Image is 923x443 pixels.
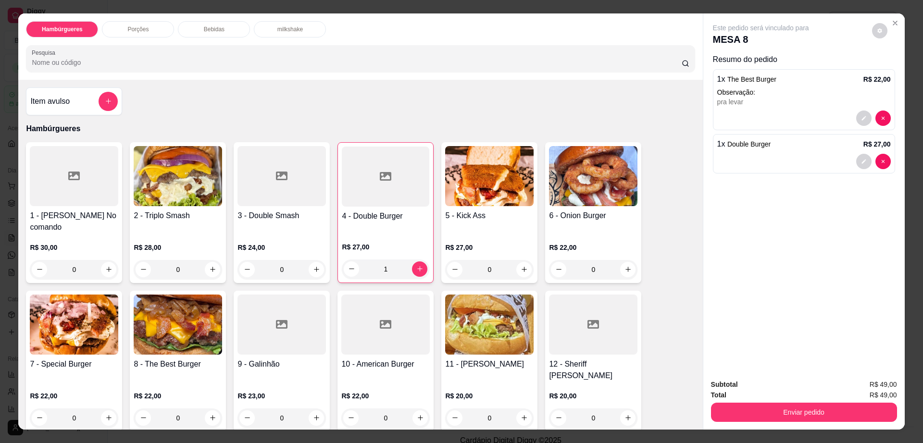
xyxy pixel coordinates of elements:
[875,154,891,169] button: decrease-product-quantity
[717,97,891,107] div: pra levar
[717,87,891,97] p: Observação:
[717,74,776,85] p: 1 x
[127,25,149,33] p: Porções
[26,123,695,135] p: Hambúrgueres
[713,54,895,65] p: Resumo do pedido
[134,295,222,355] img: product-image
[341,358,430,370] h4: 10 - American Burger
[32,58,681,67] input: Pesquisa
[549,243,637,252] p: R$ 22,00
[42,25,83,33] p: Hambúrgueres
[32,49,59,57] label: Pesquisa
[30,295,118,355] img: product-image
[727,140,771,148] span: Double Burger
[549,146,637,206] img: product-image
[237,210,326,221] h4: 3 - Double Smash
[99,92,118,111] button: add-separate-item
[237,391,326,401] p: R$ 23,00
[711,381,738,388] strong: Subtotal
[856,111,872,126] button: decrease-product-quantity
[717,138,771,150] p: 1 x
[872,23,887,38] button: decrease-product-quantity
[134,243,222,252] p: R$ 28,00
[713,23,809,33] p: Este pedido será vinculado para
[277,25,303,33] p: milkshake
[134,210,222,221] h4: 2 - Triplo Smash
[870,390,897,400] span: R$ 49,00
[30,391,118,401] p: R$ 22,00
[549,210,637,221] h4: 6 - Onion Burger
[711,391,726,399] strong: Total
[30,358,118,370] h4: 7 - Special Burger
[727,75,776,83] span: The Best Burger
[549,358,637,381] h4: 12 - Sheriff [PERSON_NAME]
[134,391,222,401] p: R$ 22,00
[870,379,897,390] span: R$ 49,00
[875,111,891,126] button: decrease-product-quantity
[863,74,891,84] p: R$ 22,00
[342,242,429,252] p: R$ 27,00
[887,15,903,31] button: Close
[134,146,222,206] img: product-image
[445,243,534,252] p: R$ 27,00
[30,243,118,252] p: R$ 30,00
[30,210,118,233] h4: 1 - [PERSON_NAME] No comando
[445,391,534,401] p: R$ 20,00
[445,146,534,206] img: product-image
[445,295,534,355] img: product-image
[30,96,70,107] h4: Item avulso
[134,358,222,370] h4: 8 - The Best Burger
[863,139,891,149] p: R$ 27,00
[713,33,809,46] p: MESA 8
[237,243,326,252] p: R$ 24,00
[445,358,534,370] h4: 11 - [PERSON_NAME]
[341,391,430,401] p: R$ 22,00
[711,403,897,422] button: Enviar pedido
[549,391,637,401] p: R$ 20,00
[204,25,225,33] p: Bebidas
[445,210,534,221] h4: 5 - Kick Ass
[237,358,326,370] h4: 9 - Galinhão
[342,210,429,222] h4: 4 - Double Burger
[856,154,872,169] button: decrease-product-quantity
